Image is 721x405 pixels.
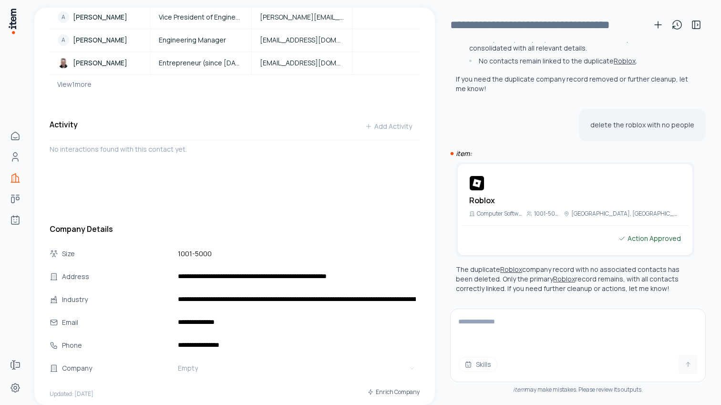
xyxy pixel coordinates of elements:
[50,223,420,235] h3: Company Details
[367,384,420,401] button: Enrich Company
[571,210,681,218] p: [GEOGRAPHIC_DATA], [GEOGRAPHIC_DATA]
[6,126,25,145] a: Home
[252,12,352,22] a: [PERSON_NAME][EMAIL_ADDRESS][DOMAIN_NAME]
[260,35,344,45] span: [EMAIL_ADDRESS][DOMAIN_NAME]
[62,249,123,259] div: Size
[476,360,491,369] span: Skills
[159,35,226,45] span: Engineering Manager
[649,15,668,34] button: New conversation
[50,57,150,69] a: Remy Malan[PERSON_NAME]
[357,117,420,136] button: Add Activity
[58,11,69,23] div: A
[6,378,25,397] a: Settings
[6,147,25,166] a: People
[62,294,123,305] div: Industry
[467,34,694,53] li: The primary company record has been updated and consolidated with all relevant details.
[252,35,352,45] a: [EMAIL_ADDRESS][DOMAIN_NAME]
[467,56,694,66] li: No contacts remain linked to the duplicate .
[50,144,420,155] p: No interactions found with this contact yet.
[469,195,495,206] h2: Roblox
[73,58,127,68] p: [PERSON_NAME]
[456,149,472,158] i: item:
[687,15,706,34] button: Toggle sidebar
[151,58,251,68] a: Entrepreneur (since [DATE])
[614,56,636,66] button: Roblox
[8,8,17,35] img: Item Brain Logo
[50,11,150,23] a: A[PERSON_NAME]
[450,386,706,394] div: may make mistakes. Please review its outputs.
[6,355,25,374] a: Forms
[618,233,681,244] div: Action Approved
[174,361,420,376] button: Empty
[252,58,352,68] a: [EMAIL_ADDRESS][DOMAIN_NAME]
[73,12,127,22] p: [PERSON_NAME]
[178,363,198,373] span: Empty
[6,168,25,187] a: Companies
[590,120,694,130] p: delete the roblox with no people
[458,357,497,372] button: Skills
[456,265,680,283] p: The duplicate company record with no associated contacts has been deleted.
[50,119,78,130] h3: Activity
[50,390,93,398] p: Updated: [DATE]
[477,210,523,218] p: Computer Software
[151,35,251,45] a: Engineering Manager
[159,58,243,68] span: Entrepreneur (since [DATE])
[456,74,694,93] p: If you need the duplicate company record removed or further cleanup, let me know!
[58,34,69,46] div: A
[62,271,123,282] div: Address
[58,57,69,69] img: Remy Malan
[62,363,123,374] div: Company
[534,210,560,218] p: 1001-5000
[469,176,484,191] img: Roblox
[260,12,344,22] span: [PERSON_NAME][EMAIL_ADDRESS][DOMAIN_NAME]
[553,274,575,284] button: Roblox
[73,35,127,45] p: [PERSON_NAME]
[62,340,123,351] div: Phone
[500,265,522,274] button: Roblox
[513,385,525,394] i: item
[151,12,251,22] a: Vice President of Engineering, Technology
[159,12,243,22] span: Vice President of Engineering, Technology
[456,274,679,293] p: Only the primary record remains, with all contacts correctly linked. If you need further cleanup ...
[50,75,92,94] button: View1more
[6,189,25,208] a: Deals
[50,34,150,46] a: A[PERSON_NAME]
[260,58,344,68] span: [EMAIL_ADDRESS][DOMAIN_NAME]
[6,210,25,229] a: Agents
[62,317,123,328] div: Email
[668,15,687,34] button: View history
